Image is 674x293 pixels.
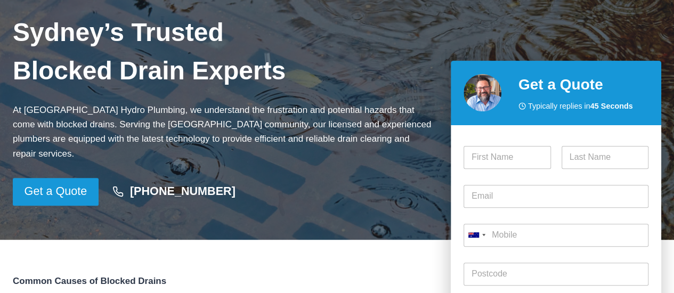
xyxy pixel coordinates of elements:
input: First Name [464,146,551,169]
input: Mobile [464,224,648,247]
h2: Get a Quote [518,74,648,96]
input: Postcode [464,263,648,286]
span: Typically replies in [528,100,633,112]
strong: [PHONE_NUMBER] [130,184,236,198]
input: Email [464,185,648,208]
p: At [GEOGRAPHIC_DATA] Hydro Plumbing, we understand the frustration and potential hazards that com... [13,103,434,161]
a: Get a Quote [13,178,99,206]
strong: Common Causes of Blocked Drains [13,276,166,286]
a: [PHONE_NUMBER] [103,180,246,204]
h1: Sydney’s Trusted Blocked Drain Experts [13,13,434,90]
button: Selected country [464,224,489,247]
span: Get a Quote [25,182,87,201]
strong: 45 Seconds [590,102,633,110]
input: Last Name [562,146,649,169]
